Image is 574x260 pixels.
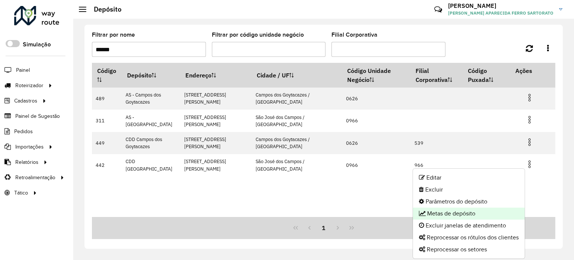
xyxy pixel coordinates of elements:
[413,232,525,244] li: Reprocessar os rótulos dos clientes
[430,1,446,18] a: Contato Rápido
[342,132,410,154] td: 0626
[122,110,180,132] td: AS - [GEOGRAPHIC_DATA]
[342,88,410,110] td: 0626
[15,174,55,181] span: Retroalimentação
[122,88,180,110] td: AS - Campos dos Goytacazes
[92,88,122,110] td: 489
[342,110,410,132] td: 0966
[15,82,43,89] span: Roteirizador
[92,30,135,39] label: Filtrar por nome
[180,88,252,110] td: [STREET_ADDRESS][PERSON_NAME]
[14,97,37,105] span: Cadastros
[122,154,180,176] td: CDD [GEOGRAPHIC_DATA]
[16,66,30,74] span: Painel
[448,2,553,9] h3: [PERSON_NAME]
[410,132,463,154] td: 539
[92,110,122,132] td: 311
[92,132,122,154] td: 449
[317,221,331,235] button: 1
[15,112,60,120] span: Painel de Sugestão
[251,132,342,154] td: Campos dos Goytacazes / [GEOGRAPHIC_DATA]
[251,63,342,88] th: Cidade / UF
[212,30,304,39] label: Filtrar por código unidade negócio
[92,154,122,176] td: 442
[180,63,252,88] th: Endereço
[86,5,121,13] h2: Depósito
[14,189,28,197] span: Tático
[410,154,463,176] td: 966
[413,244,525,256] li: Reprocessar os setores
[413,220,525,232] li: Excluir janelas de atendimento
[342,154,410,176] td: 0966
[413,184,525,196] li: Excluir
[251,154,342,176] td: São José dos Campos / [GEOGRAPHIC_DATA]
[92,63,122,88] th: Código
[413,196,525,208] li: Parâmetros do depósito
[122,132,180,154] td: CDD Campos dos Goytacazes
[410,63,463,88] th: Filial Corporativa
[448,10,553,16] span: [PERSON_NAME] APARECIDA FERRO SARTORATO
[180,154,252,176] td: [STREET_ADDRESS][PERSON_NAME]
[251,88,342,110] td: Campos dos Goytacazes / [GEOGRAPHIC_DATA]
[251,110,342,132] td: São José dos Campos / [GEOGRAPHIC_DATA]
[331,30,377,39] label: Filial Corporativa
[413,172,525,184] li: Editar
[23,40,51,49] label: Simulação
[413,208,525,220] li: Metas de depósito
[15,158,38,166] span: Relatórios
[463,63,510,88] th: Código Puxada
[342,63,410,88] th: Código Unidade Negócio
[180,132,252,154] td: [STREET_ADDRESS][PERSON_NAME]
[510,63,555,79] th: Ações
[14,128,33,135] span: Pedidos
[15,143,44,151] span: Importações
[180,110,252,132] td: [STREET_ADDRESS][PERSON_NAME]
[122,63,180,88] th: Depósito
